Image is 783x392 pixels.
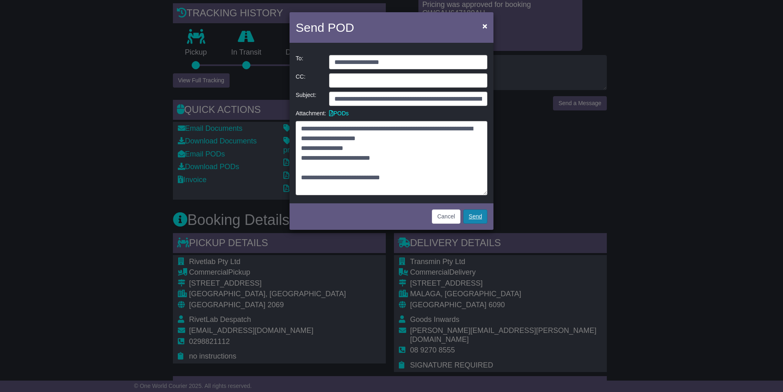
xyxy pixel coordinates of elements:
[292,110,325,117] div: Attachment:
[292,55,325,69] div: To:
[432,209,460,224] button: Cancel
[296,18,354,37] h4: Send POD
[292,92,325,106] div: Subject:
[463,209,487,224] a: Send
[292,73,325,88] div: CC:
[482,21,487,31] span: ×
[478,18,491,34] button: Close
[329,110,349,117] a: PODs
